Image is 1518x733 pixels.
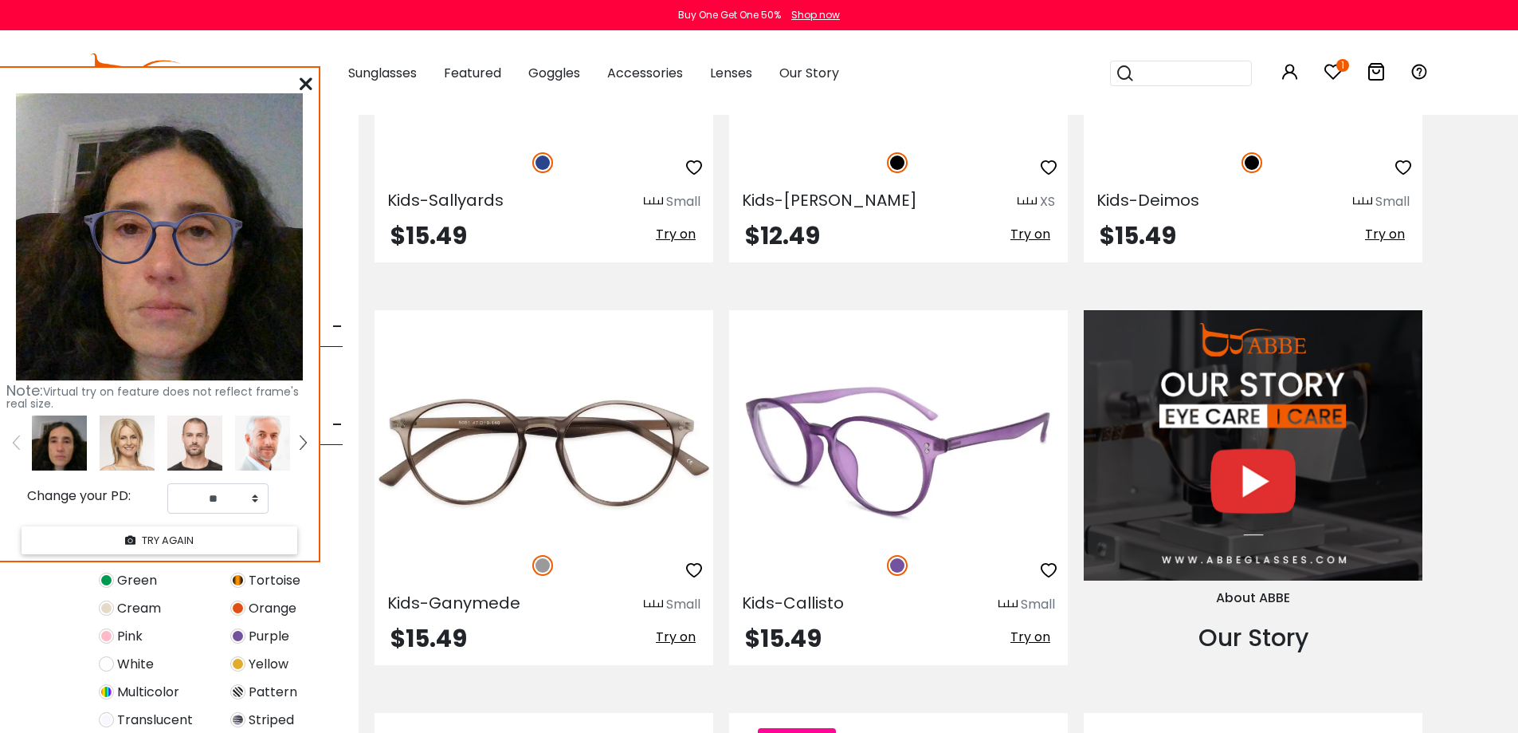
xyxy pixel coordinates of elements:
[235,416,290,471] img: tryonModel8.png
[16,93,303,380] img: 7DAaqMAAAAGSURBVAMAuv2kdgq8iPcAAAAASUVORK5CYII=
[22,526,297,554] button: TRY AGAIN
[607,64,683,82] span: Accessories
[1084,589,1422,608] div: About ABBE
[742,592,844,614] span: Kids-Callisto
[745,219,820,253] span: $12.49
[651,627,700,648] button: Try on
[332,406,343,444] span: -
[230,712,245,727] img: Striped
[1365,225,1405,243] span: Try on
[230,684,245,700] img: Pattern
[1324,65,1343,84] a: 1
[117,711,193,730] span: Translucent
[387,189,504,211] span: Kids-Sallyards
[387,592,520,614] span: Kids-Ganymede
[249,655,288,674] span: Yellow
[887,555,908,576] img: Purple
[1375,192,1410,211] div: Small
[117,627,143,646] span: Pink
[167,416,222,471] img: tryonModel5.png
[651,224,700,245] button: Try on
[230,601,245,616] img: Orange
[117,683,179,702] span: Multicolor
[230,629,245,644] img: Purple
[230,656,245,672] img: Yellow
[444,64,501,82] span: Featured
[1084,310,1422,581] img: About Us
[249,571,300,590] span: Tortoise
[117,655,154,674] span: White
[117,599,161,618] span: Cream
[332,308,343,346] span: -
[644,599,663,611] img: size ruler
[666,192,700,211] div: Small
[99,629,114,644] img: Pink
[90,53,221,93] img: abbeglasses.com
[249,599,296,618] span: Orange
[742,189,917,211] span: Kids-[PERSON_NAME]
[1353,196,1372,208] img: size ruler
[6,384,299,412] span: Virtual try on feature does not reflect frame's real size.
[1084,620,1422,656] div: Our Story
[532,555,553,576] img: Gray
[249,711,294,730] span: Striped
[644,196,663,208] img: size ruler
[99,656,114,672] img: White
[249,627,289,646] span: Purple
[1006,224,1055,245] button: Try on
[390,621,467,656] span: $15.49
[100,416,155,471] img: tryonModel7.png
[13,435,19,450] img: left.png
[1360,224,1410,245] button: Try on
[1006,627,1055,648] button: Try on
[729,368,1068,538] img: Purple Kids-Callisto - TR ,Light Weight
[678,8,781,22] div: Buy One Get One 50%
[1018,196,1037,208] img: size ruler
[99,684,114,700] img: Multicolor
[779,64,839,82] span: Our Story
[1010,628,1050,646] span: Try on
[99,573,114,588] img: Green
[666,595,700,614] div: Small
[1021,595,1055,614] div: Small
[656,225,696,243] span: Try on
[375,368,713,538] img: Gray Kids-Ganymede - TR ,Light Weight
[656,628,696,646] span: Try on
[1040,192,1055,211] div: XS
[99,712,114,727] img: Translucent
[791,8,840,22] div: Shop now
[887,152,908,173] img: Black
[348,64,417,82] span: Sunglasses
[6,380,43,400] span: Note:
[998,599,1018,611] img: size ruler
[249,683,297,702] span: Pattern
[32,416,87,471] img: 7DAaqMAAAAGSURBVAMAuv2kdgq8iPcAAAAASUVORK5CYII=
[745,621,822,656] span: $15.49
[1010,225,1050,243] span: Try on
[1096,189,1199,211] span: Kids-Deimos
[783,8,840,22] a: Shop now
[710,64,752,82] span: Lenses
[99,601,114,616] img: Cream
[117,571,157,590] span: Green
[390,219,467,253] span: $15.49
[300,435,306,450] img: right.png
[1241,152,1262,173] img: Black
[1336,59,1349,72] i: 1
[230,573,245,588] img: Tortoise
[74,191,253,283] img: original.png
[1100,219,1176,253] span: $15.49
[532,152,553,173] img: Blue
[528,64,580,82] span: Goggles
[253,64,321,82] span: Eyeglasses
